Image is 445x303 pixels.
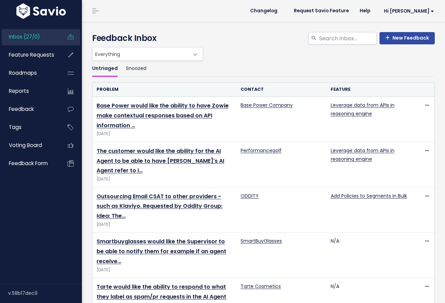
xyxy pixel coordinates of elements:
span: Feedback [9,105,34,113]
td: N/A [327,233,417,278]
span: [DATE] [97,266,232,274]
span: Everything [92,47,203,61]
a: Base Power Company [241,102,293,109]
a: The customer would like the ability for the AI Agent to be able to have [PERSON_NAME]'s AI Agent ... [97,147,224,175]
a: Voting Board [2,138,57,153]
a: Feedback form [2,156,57,171]
span: Hi [PERSON_NAME] [384,9,434,14]
span: Feedback form [9,160,48,167]
a: Feedback [2,101,57,117]
span: Inbox (27/0) [9,33,40,40]
span: Everything [92,47,189,60]
a: Add Policies to Segments in Bulk [331,192,407,199]
span: [DATE] [97,176,232,183]
img: logo-white.9d6f32f41409.svg [15,3,68,19]
a: Leverage data from APIs in reasoning engine [331,147,394,162]
a: Snoozed [126,61,146,77]
a: Inbox (27/0) [2,29,57,45]
a: New Feedback [379,32,435,44]
a: Base Power would like the ability to have Zowie make contextual responses based on API information … [97,102,229,129]
a: Untriaged [92,61,118,77]
a: Help [354,6,376,16]
span: [DATE] [97,130,232,138]
input: Search inbox... [318,32,377,44]
span: Tags [9,124,21,131]
span: [DATE] [97,221,232,228]
a: Tags [2,119,57,135]
th: Feature [327,83,417,97]
a: Outsourcing Email CSAT to other providers - such as Klaviyo. Requested by Oddity Group: Idea: The… [97,192,222,220]
a: Reports [2,83,57,99]
a: Feature Requests [2,47,57,63]
span: Reports [9,87,29,95]
a: SmartBuyGlasses [241,237,282,244]
a: Performancegolf [241,147,282,154]
th: Problem [92,83,236,97]
a: Leverage data from APIs in reasoning engine [331,102,394,117]
a: ODDITY [241,192,259,199]
a: Tarte Cosmetics [241,283,281,290]
a: Roadmaps [2,65,57,81]
div: v.58b17dec9 [8,284,82,302]
span: Voting Board [9,142,42,149]
span: Changelog [250,9,277,13]
ul: Filter feature requests [92,61,435,77]
span: Roadmaps [9,69,37,76]
a: Hi [PERSON_NAME] [376,6,440,16]
span: Feature Requests [9,51,54,58]
th: Contact [236,83,327,97]
h4: Feedback Inbox [92,32,435,44]
a: Request Savio Feature [288,6,354,16]
a: Smartbuyglasses would like the Supervisor to be able to notify them for example if an agent receive… [97,237,226,265]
